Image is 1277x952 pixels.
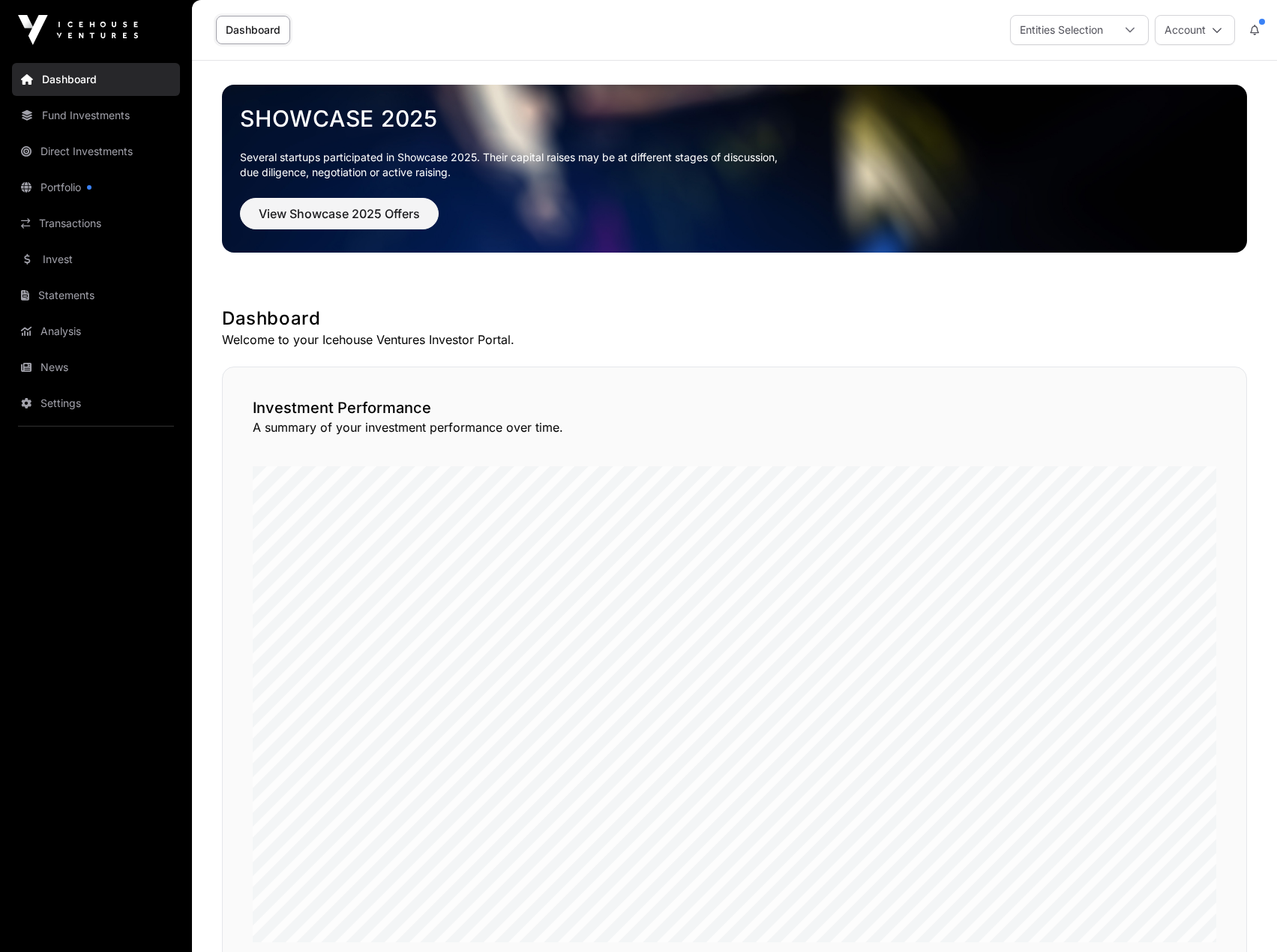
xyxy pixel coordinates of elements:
[1011,16,1112,44] div: Entities Selection
[12,99,180,132] a: Fund Investments
[222,85,1247,253] img: Showcase 2025
[1155,15,1235,45] button: Account
[18,15,138,45] img: Icehouse Ventures Logo
[259,205,420,223] span: View Showcase 2025 Offers
[222,307,1247,331] h1: Dashboard
[12,171,180,204] a: Portfolio
[222,331,1247,349] p: Welcome to your Icehouse Ventures Investor Portal.
[12,351,180,384] a: News
[216,16,290,44] a: Dashboard
[240,213,439,228] a: View Showcase 2025 Offers
[240,198,439,229] button: View Showcase 2025 Offers
[12,279,180,312] a: Statements
[253,397,1216,418] h2: Investment Performance
[240,105,1229,132] a: Showcase 2025
[12,387,180,420] a: Settings
[240,150,1229,180] p: Several startups participated in Showcase 2025. Their capital raises may be at different stages o...
[12,135,180,168] a: Direct Investments
[12,207,180,240] a: Transactions
[12,243,180,276] a: Invest
[12,63,180,96] a: Dashboard
[253,418,1216,436] p: A summary of your investment performance over time.
[12,315,180,348] a: Analysis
